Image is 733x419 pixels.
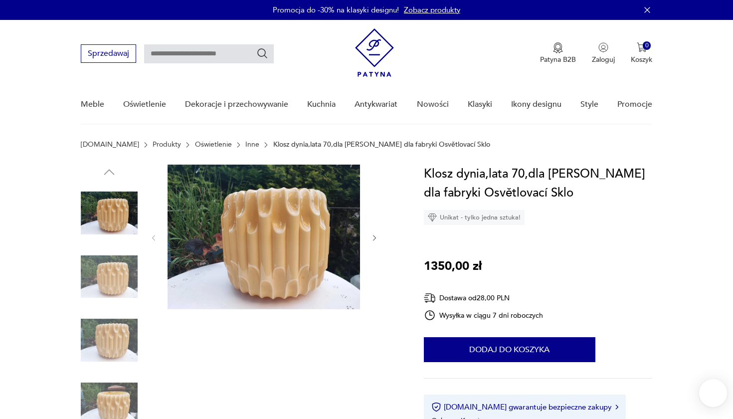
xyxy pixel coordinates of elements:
[592,42,615,64] button: Zaloguj
[81,185,138,241] img: Zdjęcie produktu Klosz dynia,lata 70,dla Karel Wolf dla fabryki Osvětlovací Sklo
[580,85,598,124] a: Style
[699,379,727,407] iframe: Smartsupp widget button
[424,337,595,362] button: Dodaj do koszyka
[428,213,437,222] img: Ikona diamentu
[631,55,652,64] p: Koszyk
[553,42,563,53] img: Ikona medalu
[185,85,288,124] a: Dekoracje i przechowywanie
[424,257,482,276] p: 1350,00 zł
[355,85,397,124] a: Antykwariat
[424,309,544,321] div: Wysyłka w ciągu 7 dni roboczych
[256,47,268,59] button: Szukaj
[511,85,561,124] a: Ikony designu
[431,402,441,412] img: Ikona certyfikatu
[540,42,576,64] button: Patyna B2B
[598,42,608,52] img: Ikonka użytkownika
[123,85,166,124] a: Oświetlenie
[81,141,139,149] a: [DOMAIN_NAME]
[424,292,436,304] img: Ikona dostawy
[81,44,136,63] button: Sprzedawaj
[424,165,653,203] h1: Klosz dynia,lata 70,dla [PERSON_NAME] dla fabryki Osvětlovací Sklo
[637,42,647,52] img: Ikona koszyka
[273,5,399,15] p: Promocja do -30% na klasyki designu!
[81,312,138,369] img: Zdjęcie produktu Klosz dynia,lata 70,dla Karel Wolf dla fabryki Osvětlovací Sklo
[431,402,618,412] button: [DOMAIN_NAME] gwarantuje bezpieczne zakupy
[273,141,490,149] p: Klosz dynia,lata 70,dla [PERSON_NAME] dla fabryki Osvětlovací Sklo
[468,85,492,124] a: Klasyki
[153,141,181,149] a: Produkty
[643,41,651,50] div: 0
[355,28,394,77] img: Patyna - sklep z meblami i dekoracjami vintage
[417,85,449,124] a: Nowości
[617,85,652,124] a: Promocje
[168,165,360,309] img: Zdjęcie produktu Klosz dynia,lata 70,dla Karel Wolf dla fabryki Osvětlovací Sklo
[81,85,104,124] a: Meble
[540,42,576,64] a: Ikona medaluPatyna B2B
[195,141,232,149] a: Oświetlenie
[424,210,525,225] div: Unikat - tylko jedna sztuka!
[424,292,544,304] div: Dostawa od 28,00 PLN
[592,55,615,64] p: Zaloguj
[81,248,138,305] img: Zdjęcie produktu Klosz dynia,lata 70,dla Karel Wolf dla fabryki Osvětlovací Sklo
[615,405,618,410] img: Ikona strzałki w prawo
[631,42,652,64] button: 0Koszyk
[540,55,576,64] p: Patyna B2B
[245,141,259,149] a: Inne
[404,5,460,15] a: Zobacz produkty
[307,85,336,124] a: Kuchnia
[81,51,136,58] a: Sprzedawaj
